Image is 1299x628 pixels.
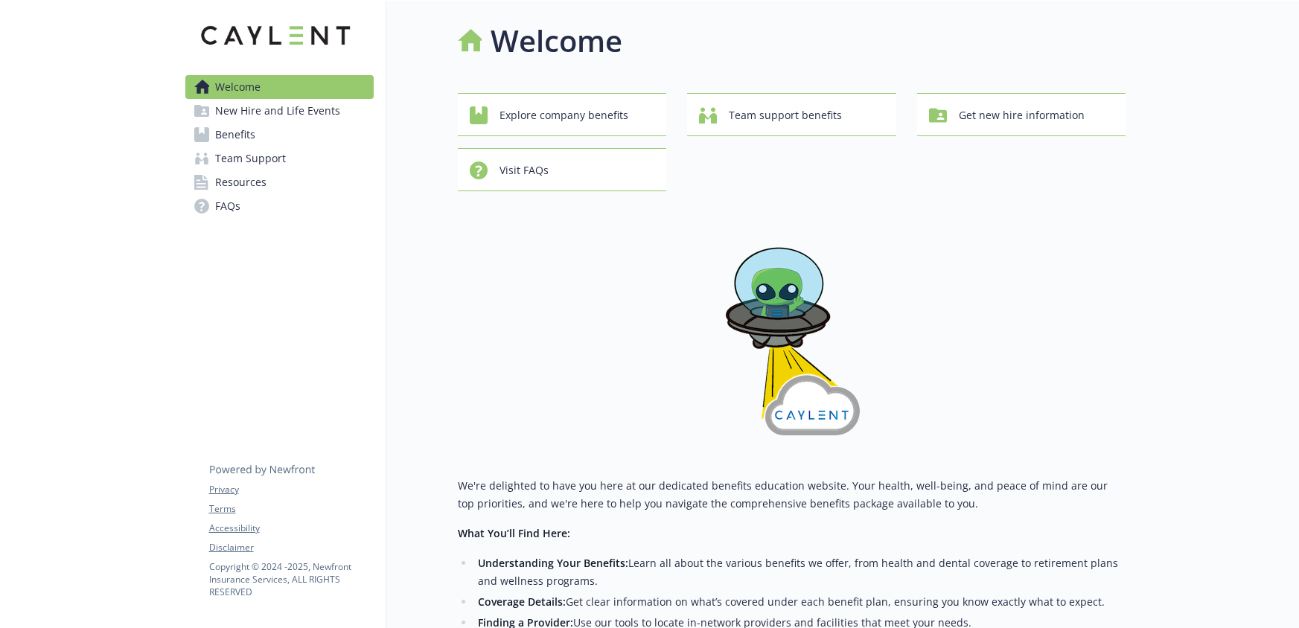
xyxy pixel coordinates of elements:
[209,522,373,535] a: Accessibility
[458,526,570,540] strong: What You’ll Find Here:
[185,99,374,123] a: New Hire and Life Events
[185,147,374,170] a: Team Support
[185,170,374,194] a: Resources
[215,99,340,123] span: New Hire and Life Events
[185,123,374,147] a: Benefits
[458,148,667,191] button: Visit FAQs
[458,477,1126,513] p: We're delighted to have you here at our dedicated benefits education website. Your health, well-b...
[215,75,261,99] span: Welcome
[491,19,622,63] h1: Welcome
[185,194,374,218] a: FAQs
[185,75,374,99] a: Welcome
[474,593,1126,611] li: Get clear information on what’s covered under each benefit plan, ensuring you know exactly what t...
[959,101,1085,129] span: Get new hire information
[215,170,266,194] span: Resources
[209,483,373,496] a: Privacy
[478,556,628,570] strong: Understanding Your Benefits:
[215,194,240,218] span: FAQs
[478,595,566,609] strong: Coverage Details:
[215,147,286,170] span: Team Support
[500,101,628,129] span: Explore company benefits
[687,93,896,136] button: Team support benefits
[474,554,1126,590] li: Learn all about the various benefits we offer, from health and dental coverage to retirement plan...
[917,93,1126,136] button: Get new hire information
[209,541,373,554] a: Disclaimer
[703,215,881,453] img: overview page banner
[500,156,549,185] span: Visit FAQs
[209,560,373,598] p: Copyright © 2024 - 2025 , Newfront Insurance Services, ALL RIGHTS RESERVED
[458,93,667,136] button: Explore company benefits
[729,101,842,129] span: Team support benefits
[209,502,373,516] a: Terms
[215,123,255,147] span: Benefits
